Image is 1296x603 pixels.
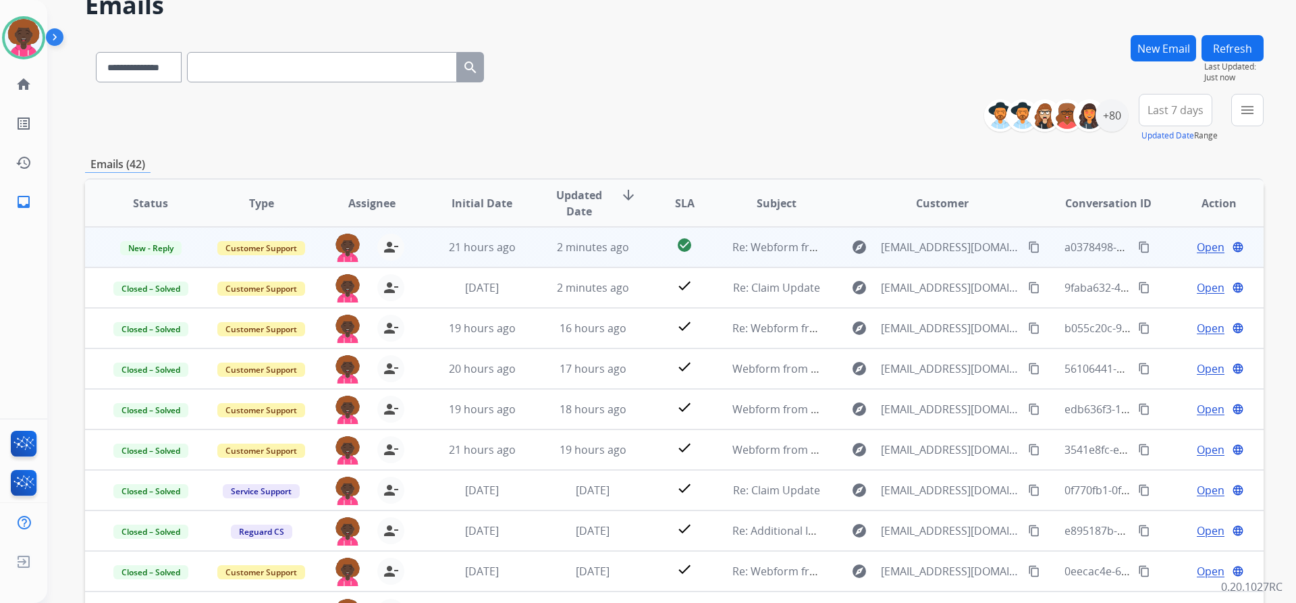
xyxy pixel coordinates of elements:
span: e895187b-8acf-45aa-8305-70da4f5c495e [1064,523,1267,538]
mat-icon: check [676,359,693,375]
mat-icon: content_copy [1138,403,1150,415]
span: 0eecac4e-6d5b-47ea-8bb6-b7db740a3a78 [1064,564,1276,579]
span: 19 hours ago [560,442,626,457]
span: 19 hours ago [449,321,516,336]
span: Re: Claim Update [733,280,820,295]
button: New Email [1131,35,1196,61]
span: Customer Support [217,322,305,336]
span: New - Reply [120,241,182,255]
span: Open [1197,239,1224,255]
img: agent-avatar [334,355,361,384]
span: Conversation ID [1065,195,1152,211]
mat-icon: language [1232,444,1244,456]
mat-icon: content_copy [1028,565,1040,577]
span: Open [1197,523,1224,539]
span: [EMAIL_ADDRESS][DOMAIN_NAME] [881,361,1020,377]
span: [EMAIL_ADDRESS][DOMAIN_NAME] [881,280,1020,296]
span: Just now [1204,72,1264,83]
mat-icon: check [676,561,693,577]
mat-icon: language [1232,282,1244,294]
span: [EMAIL_ADDRESS][DOMAIN_NAME] [881,320,1020,336]
mat-icon: language [1232,525,1244,537]
span: Webform from [EMAIL_ADDRESS][DOMAIN_NAME] on [DATE] [732,442,1038,457]
mat-icon: search [462,59,479,76]
img: agent-avatar [334,274,361,303]
span: Closed – Solved [113,322,188,336]
span: Open [1197,401,1224,417]
mat-icon: check [676,278,693,294]
mat-icon: content_copy [1028,363,1040,375]
span: [EMAIL_ADDRESS][DOMAIN_NAME] [881,401,1020,417]
mat-icon: explore [851,239,867,255]
span: Re: Additional Information [732,523,866,538]
span: 0f770fb1-0f3e-4817-bd59-8f33e7b603a6 [1064,483,1264,498]
span: Closed – Solved [113,444,188,458]
mat-icon: check [676,521,693,537]
span: [EMAIL_ADDRESS][DOMAIN_NAME] [881,523,1020,539]
span: SLA [675,195,695,211]
span: Open [1197,482,1224,498]
span: [DATE] [465,564,499,579]
span: Open [1197,563,1224,579]
span: 21 hours ago [449,442,516,457]
mat-icon: explore [851,563,867,579]
button: Last 7 days [1139,94,1212,126]
p: Emails (42) [85,156,151,173]
th: Action [1153,180,1264,227]
span: Webform from [EMAIL_ADDRESS][DOMAIN_NAME] on [DATE] [732,361,1038,376]
img: avatar [5,19,43,57]
mat-icon: content_copy [1138,322,1150,334]
mat-icon: language [1232,403,1244,415]
span: 9faba632-4ad4-4943-86de-bf849bbcabe0 [1064,280,1271,295]
mat-icon: home [16,76,32,93]
mat-icon: content_copy [1028,282,1040,294]
span: 2 minutes ago [557,280,629,295]
img: agent-avatar [334,234,361,262]
mat-icon: explore [851,442,867,458]
mat-icon: content_copy [1138,525,1150,537]
mat-icon: explore [851,523,867,539]
mat-icon: person_remove [383,320,399,336]
span: Status [133,195,168,211]
mat-icon: explore [851,401,867,417]
span: Re: Webform from [EMAIL_ADDRESS][DOMAIN_NAME] on [DATE] [732,564,1056,579]
mat-icon: check [676,399,693,415]
mat-icon: check [676,480,693,496]
span: Customer [916,195,969,211]
mat-icon: check_circle [676,237,693,253]
mat-icon: content_copy [1028,444,1040,456]
mat-icon: language [1232,322,1244,334]
mat-icon: content_copy [1138,282,1150,294]
span: Re: Webform from [EMAIL_ADDRESS][DOMAIN_NAME] on [DATE] [732,321,1056,336]
span: b055c20c-91e7-4c9c-bc0f-e7d7646c1258 [1064,321,1268,336]
span: 2 minutes ago [557,240,629,255]
span: Service Support [223,484,300,498]
span: Customer Support [217,444,305,458]
span: [DATE] [576,564,610,579]
span: a0378498-4435-44f9-bb80-dae0426fa5ee [1064,240,1269,255]
span: Closed – Solved [113,403,188,417]
mat-icon: language [1232,363,1244,375]
span: Closed – Solved [113,484,188,498]
span: Reguard CS [231,525,292,539]
span: Closed – Solved [113,363,188,377]
span: Customer Support [217,565,305,579]
mat-icon: person_remove [383,401,399,417]
span: 18 hours ago [560,402,626,417]
mat-icon: arrow_downward [620,187,637,203]
img: agent-avatar [334,436,361,465]
span: Updated Date [549,187,610,219]
span: Customer Support [217,363,305,377]
img: agent-avatar [334,477,361,505]
mat-icon: inbox [16,194,32,210]
span: Open [1197,280,1224,296]
span: Open [1197,361,1224,377]
mat-icon: content_copy [1138,565,1150,577]
span: Closed – Solved [113,282,188,296]
span: [DATE] [576,523,610,538]
img: agent-avatar [334,396,361,424]
mat-icon: list_alt [16,115,32,132]
span: Customer Support [217,403,305,417]
mat-icon: person_remove [383,482,399,498]
span: 3541e8fc-e9e0-42f8-9b8d-24e3a58f23e5 [1064,442,1265,457]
